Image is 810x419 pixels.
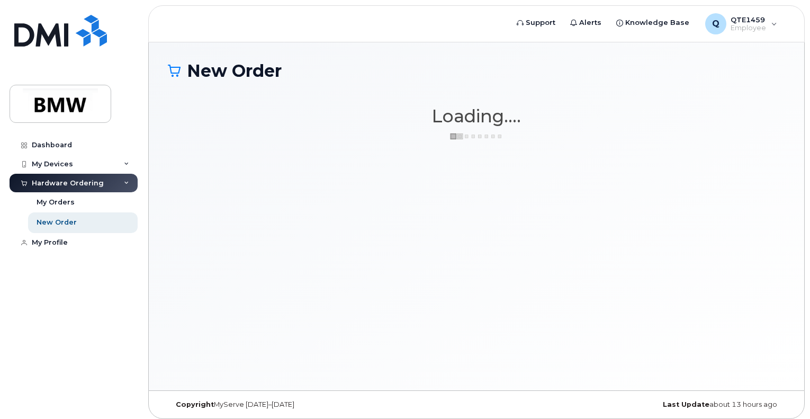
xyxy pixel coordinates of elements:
[450,132,503,140] img: ajax-loader-3a6953c30dc77f0bf724df975f13086db4f4c1262e45940f03d1251963f1bf2e.gif
[663,400,709,408] strong: Last Update
[168,61,785,80] h1: New Order
[168,106,785,126] h1: Loading....
[176,400,214,408] strong: Copyright
[168,400,374,409] div: MyServe [DATE]–[DATE]
[579,400,785,409] div: about 13 hours ago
